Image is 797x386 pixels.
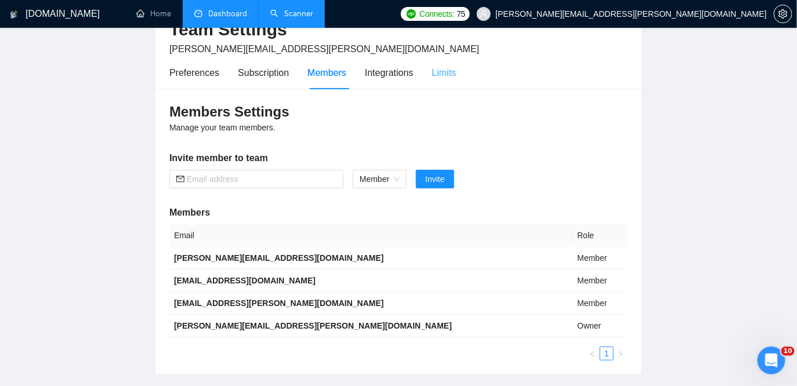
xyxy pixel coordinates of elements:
[586,347,600,360] button: left
[169,44,479,54] span: [PERSON_NAME][EMAIL_ADDRESS][PERSON_NAME][DOMAIN_NAME]
[617,351,624,358] span: right
[169,224,573,247] th: Email
[176,175,184,183] span: mail
[174,321,452,330] b: [PERSON_NAME][EMAIL_ADDRESS][PERSON_NAME][DOMAIN_NAME]
[365,65,414,80] div: Integrations
[586,347,600,360] li: Previous Page
[600,347,613,360] a: 1
[169,206,628,220] h5: Members
[307,65,346,80] div: Members
[432,65,457,80] div: Limits
[614,347,628,360] button: right
[174,253,384,263] b: [PERSON_NAME][EMAIL_ADDRESS][DOMAIN_NAME]
[10,5,18,24] img: logo
[774,9,792,19] a: setting
[169,65,219,80] div: Preferences
[480,10,488,18] span: user
[174,298,384,308] b: [EMAIL_ADDRESS][PERSON_NAME][DOMAIN_NAME]
[169,151,628,165] h5: Invite member to team
[169,123,276,132] span: Manage your team members.
[589,351,596,358] span: left
[416,170,454,188] button: Invite
[457,8,465,20] span: 75
[407,9,416,19] img: upwork-logo.png
[758,347,785,374] iframe: Intercom live chat
[573,292,628,315] td: Member
[169,103,628,121] h3: Members Settings
[238,65,289,80] div: Subscription
[614,347,628,360] li: Next Page
[573,224,628,247] th: Role
[425,173,444,185] span: Invite
[573,315,628,337] td: Owner
[774,5,792,23] button: setting
[781,347,795,356] span: 10
[194,9,247,19] a: dashboardDashboard
[169,18,628,42] h2: Team Settings
[573,270,628,292] td: Member
[360,170,400,188] span: Member
[174,276,316,285] b: [EMAIL_ADDRESS][DOMAIN_NAME]
[136,9,171,19] a: homeHome
[270,9,313,19] a: searchScanner
[419,8,454,20] span: Connects:
[187,173,336,185] input: Email address
[573,247,628,270] td: Member
[600,347,614,360] li: 1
